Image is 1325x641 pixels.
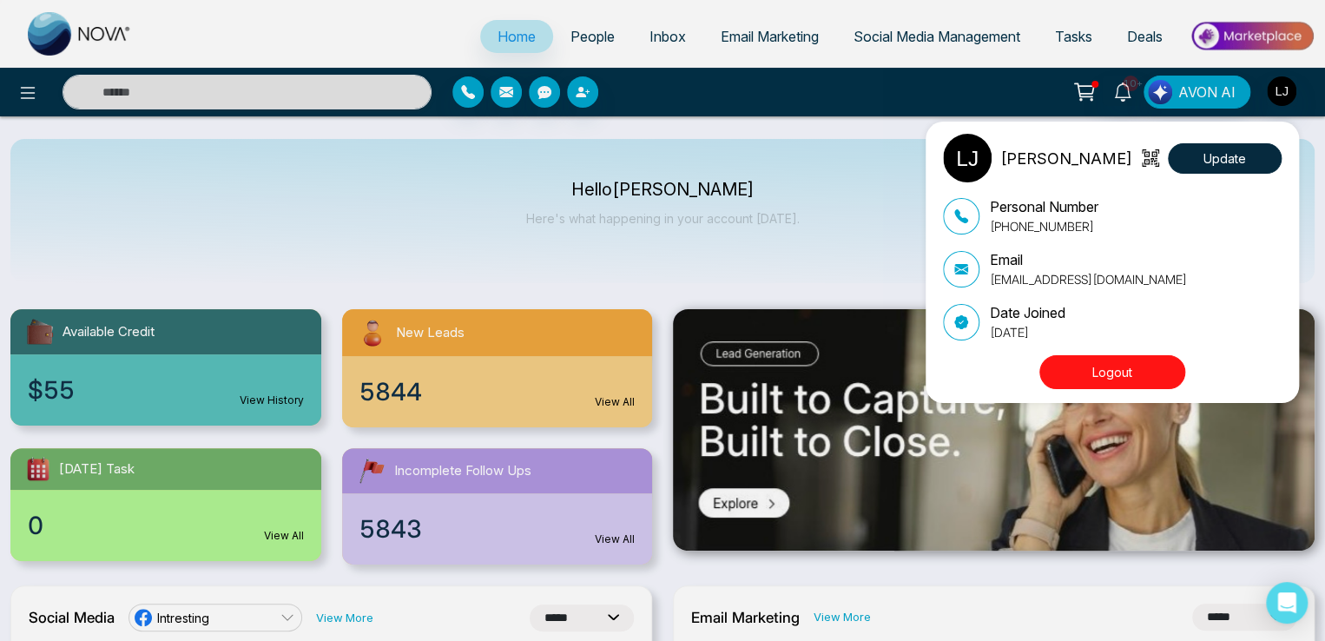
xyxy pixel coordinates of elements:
[1000,147,1132,170] p: [PERSON_NAME]
[1039,355,1185,389] button: Logout
[990,323,1065,341] p: [DATE]
[990,302,1065,323] p: Date Joined
[1266,582,1308,624] div: Open Intercom Messenger
[990,270,1187,288] p: [EMAIL_ADDRESS][DOMAIN_NAME]
[1168,143,1282,174] button: Update
[990,249,1187,270] p: Email
[990,217,1098,235] p: [PHONE_NUMBER]
[990,196,1098,217] p: Personal Number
